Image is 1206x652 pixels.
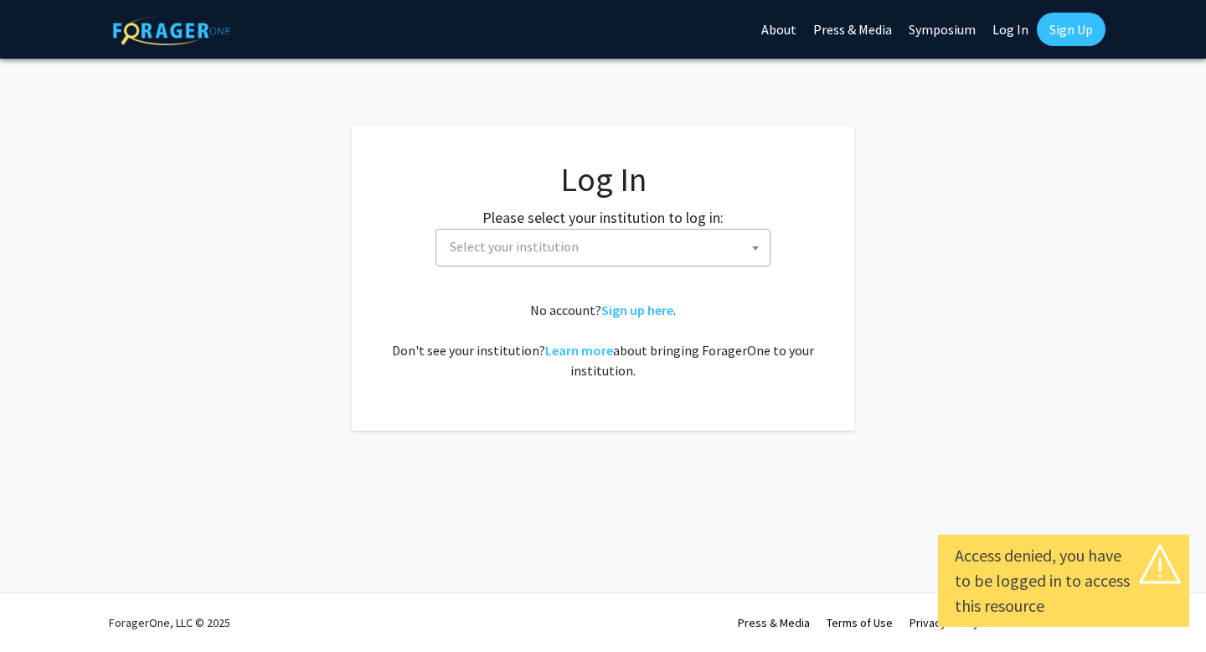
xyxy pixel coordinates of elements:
[827,615,893,630] a: Terms of Use
[385,159,821,199] h1: Log In
[738,615,810,630] a: Press & Media
[435,229,770,266] span: Select your institution
[1037,13,1105,46] a: Sign Up
[545,342,613,359] a: Learn more about bringing ForagerOne to your institution
[109,593,230,652] div: ForagerOne, LLC © 2025
[910,615,979,630] a: Privacy Policy
[443,230,770,264] span: Select your institution
[955,543,1172,618] div: Access denied, you have to be logged in to access this resource
[113,16,230,45] img: ForagerOne Logo
[601,302,673,318] a: Sign up here
[482,206,724,229] label: Please select your institution to log in:
[450,238,579,255] span: Select your institution
[385,300,821,380] div: No account? . Don't see your institution? about bringing ForagerOne to your institution.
